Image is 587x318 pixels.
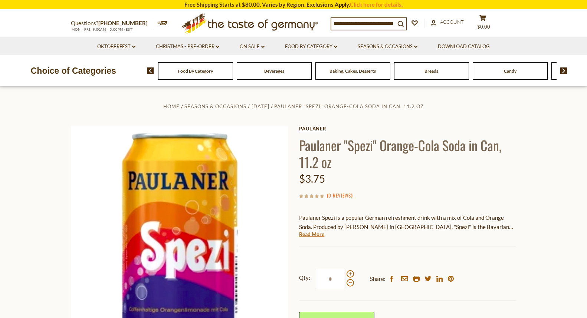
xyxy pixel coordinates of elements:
[299,231,324,238] a: Read More
[71,27,134,32] span: MON - FRI, 9:00AM - 5:00PM (EST)
[350,1,403,8] a: Click here for details.
[240,43,265,51] a: On Sale
[328,192,351,200] a: 0 Reviews
[438,43,490,51] a: Download Catalog
[327,192,352,199] span: ( )
[431,18,464,26] a: Account
[156,43,219,51] a: Christmas - PRE-ORDER
[299,273,310,282] strong: Qty:
[98,20,148,26] a: [PHONE_NUMBER]
[178,68,213,74] a: Food By Category
[184,103,246,109] a: Seasons & Occasions
[274,103,424,109] a: Paulaner "Spezi" Orange-Cola Soda in Can, 11.2 oz
[477,24,490,30] span: $0.00
[440,19,464,25] span: Account
[147,67,154,74] img: previous arrow
[163,103,180,109] a: Home
[329,68,376,74] a: Baking, Cakes, Desserts
[299,126,516,132] a: Paulaner
[560,67,567,74] img: next arrow
[252,103,269,109] a: [DATE]
[285,43,337,51] a: Food By Category
[264,68,284,74] a: Beverages
[299,137,516,170] h1: Paulaner "Spezi" Orange-Cola Soda in Can, 11.2 oz
[370,274,386,284] span: Share:
[424,68,438,74] a: Breads
[504,68,517,74] a: Candy
[71,19,153,28] p: Questions?
[472,14,494,33] button: $0.00
[315,269,345,289] input: Qty:
[97,43,135,51] a: Oktoberfest
[358,43,417,51] a: Seasons & Occasions
[299,172,325,185] span: $3.75
[299,213,516,232] p: Paulaner Spezi is a popular German refreshment drink with a mix of Cola and Orange Soda. Produced...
